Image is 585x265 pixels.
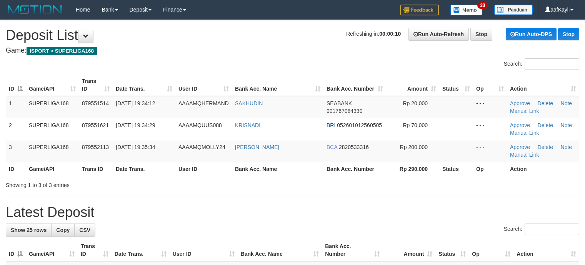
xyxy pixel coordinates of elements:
th: Op: activate to sort column ascending [469,239,513,261]
span: Copy 2820533316 to clipboard [339,144,369,150]
td: - - - [473,96,507,118]
th: Op: activate to sort column ascending [473,74,507,96]
th: Rp 290.000 [386,162,439,176]
td: 1 [6,96,26,118]
span: BRI [327,122,335,128]
h1: Deposit List [6,28,579,43]
td: SUPERLIGA168 [26,96,79,118]
span: AAAAMQHERMAND [178,100,229,106]
a: Delete [538,100,553,106]
span: Copy 052601012560505 to clipboard [337,122,382,128]
img: MOTION_logo.png [6,4,64,15]
label: Search: [504,224,579,235]
a: Stop [470,28,492,41]
label: Search: [504,58,579,70]
span: ISPORT > SUPERLIGA168 [27,47,97,55]
span: SEABANK [327,100,352,106]
span: Rp 70,000 [403,122,428,128]
th: Date Trans.: activate to sort column ascending [112,239,170,261]
span: 879552113 [82,144,109,150]
th: User ID [175,162,232,176]
a: KRISNADI [235,122,260,128]
a: Copy [51,224,75,237]
strong: 00:00:10 [379,31,401,37]
a: Approve [510,122,530,128]
span: AAAAMQMOLLY24 [178,144,225,150]
a: Delete [538,122,553,128]
div: Showing 1 to 3 of 3 entries [6,178,238,189]
span: 879551621 [82,122,109,128]
span: Copy [56,227,70,233]
a: Delete [538,144,553,150]
a: Approve [510,100,530,106]
th: Game/API: activate to sort column ascending [26,239,78,261]
span: Refreshing in: [346,31,401,37]
td: SUPERLIGA168 [26,118,79,140]
th: ID: activate to sort column descending [6,239,26,261]
img: Button%20Memo.svg [450,5,483,15]
th: Action: activate to sort column ascending [507,74,579,96]
td: - - - [473,140,507,162]
span: [DATE] 19:34:29 [116,122,155,128]
span: BCA [327,144,337,150]
th: User ID: activate to sort column ascending [170,239,238,261]
a: [PERSON_NAME] [235,144,279,150]
img: Feedback.jpg [400,5,439,15]
a: Run Auto-Refresh [408,28,469,41]
th: Amount: activate to sort column ascending [383,239,436,261]
a: Note [561,122,572,128]
td: - - - [473,118,507,140]
span: Show 25 rows [11,227,47,233]
input: Search: [525,58,579,70]
th: Bank Acc. Number: activate to sort column ascending [322,239,383,261]
th: Bank Acc. Number [323,162,386,176]
a: Run Auto-DPS [506,28,557,40]
th: Game/API: activate to sort column ascending [26,74,79,96]
th: Op [473,162,507,176]
a: Note [561,144,572,150]
span: Rp 20,000 [403,100,428,106]
span: CSV [79,227,90,233]
th: Status: activate to sort column ascending [439,74,473,96]
th: Date Trans.: activate to sort column ascending [113,74,175,96]
span: AAAAMQUUS088 [178,122,222,128]
th: Game/API [26,162,79,176]
a: Manual Link [510,130,539,136]
a: SAKHUDIN [235,100,263,106]
th: Bank Acc. Number: activate to sort column ascending [323,74,386,96]
a: CSV [74,224,95,237]
span: 879551514 [82,100,109,106]
th: Status [439,162,473,176]
a: Note [561,100,572,106]
td: 3 [6,140,26,162]
span: [DATE] 19:35:34 [116,144,155,150]
th: Trans ID: activate to sort column ascending [79,74,113,96]
span: Rp 200,000 [400,144,428,150]
th: Trans ID: activate to sort column ascending [78,239,112,261]
th: Bank Acc. Name: activate to sort column ascending [232,74,323,96]
input: Search: [525,224,579,235]
th: User ID: activate to sort column ascending [175,74,232,96]
h4: Game: [6,47,579,55]
a: Show 25 rows [6,224,52,237]
th: Trans ID [79,162,113,176]
th: Action [507,162,579,176]
span: Copy 901767084330 to clipboard [327,108,362,114]
th: ID: activate to sort column descending [6,74,26,96]
span: [DATE] 19:34:12 [116,100,155,106]
a: Stop [558,28,579,40]
th: Action: activate to sort column ascending [513,239,579,261]
th: Amount: activate to sort column ascending [386,74,439,96]
th: Date Trans. [113,162,175,176]
td: 2 [6,118,26,140]
td: SUPERLIGA168 [26,140,79,162]
span: 33 [477,2,488,9]
h1: Latest Deposit [6,205,579,220]
th: Status: activate to sort column ascending [435,239,469,261]
th: ID [6,162,26,176]
img: panduan.png [494,5,533,15]
th: Bank Acc. Name: activate to sort column ascending [238,239,322,261]
th: Bank Acc. Name [232,162,323,176]
a: Approve [510,144,530,150]
a: Manual Link [510,152,539,158]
